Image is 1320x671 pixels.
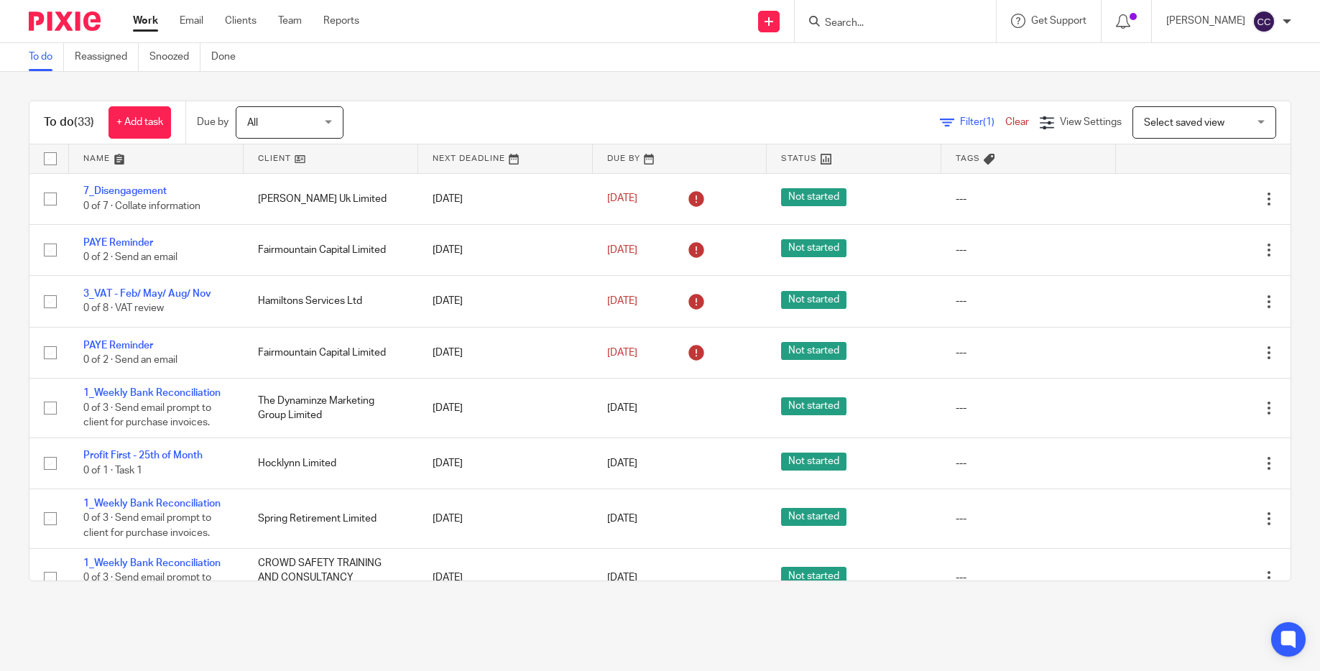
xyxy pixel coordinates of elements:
[418,224,593,275] td: [DATE]
[83,341,153,351] a: PAYE Reminder
[1252,10,1275,33] img: svg%3E
[781,567,846,585] span: Not started
[956,570,1102,585] div: ---
[418,489,593,548] td: [DATE]
[197,115,229,129] p: Due by
[956,401,1102,415] div: ---
[956,192,1102,206] div: ---
[247,118,258,128] span: All
[109,106,171,139] a: + Add task
[83,403,211,428] span: 0 of 3 · Send email prompt to client for purchase invoices.
[244,379,418,438] td: The Dynaminze Marketing Group Limited
[781,453,846,471] span: Not started
[225,14,257,28] a: Clients
[607,514,637,524] span: [DATE]
[956,154,980,162] span: Tags
[133,14,158,28] a: Work
[83,499,221,509] a: 1_Weekly Bank Reconciliation
[83,573,211,598] span: 0 of 3 · Send email prompt to client for purchase invoices.
[956,512,1102,526] div: ---
[418,276,593,327] td: [DATE]
[418,327,593,378] td: [DATE]
[180,14,203,28] a: Email
[244,173,418,224] td: [PERSON_NAME] Uk Limited
[418,379,593,438] td: [DATE]
[956,243,1102,257] div: ---
[83,238,153,248] a: PAYE Reminder
[956,346,1102,360] div: ---
[781,342,846,360] span: Not started
[418,548,593,607] td: [DATE]
[1166,14,1245,28] p: [PERSON_NAME]
[83,201,200,211] span: 0 of 7 · Collate information
[607,194,637,204] span: [DATE]
[83,289,211,299] a: 3_VAT - Feb/ May/ Aug/ Nov
[29,11,101,31] img: Pixie
[323,14,359,28] a: Reports
[781,397,846,415] span: Not started
[607,573,637,583] span: [DATE]
[83,388,221,398] a: 1_Weekly Bank Reconciliation
[781,188,846,206] span: Not started
[607,245,637,255] span: [DATE]
[244,548,418,607] td: CROWD SAFETY TRAINING AND CONSULTANCY WORLDWIDE LIMITED
[418,173,593,224] td: [DATE]
[418,438,593,489] td: [DATE]
[83,466,142,476] span: 0 of 1 · Task 1
[607,403,637,413] span: [DATE]
[956,456,1102,471] div: ---
[75,43,139,71] a: Reassigned
[244,489,418,548] td: Spring Retirement Limited
[960,117,1005,127] span: Filter
[83,304,164,314] span: 0 of 8 · VAT review
[781,291,846,309] span: Not started
[278,14,302,28] a: Team
[244,327,418,378] td: Fairmountain Capital Limited
[607,458,637,468] span: [DATE]
[29,43,64,71] a: To do
[44,115,94,130] h1: To do
[823,17,953,30] input: Search
[607,348,637,358] span: [DATE]
[1060,117,1122,127] span: View Settings
[83,514,211,539] span: 0 of 3 · Send email prompt to client for purchase invoices.
[607,296,637,306] span: [DATE]
[781,508,846,526] span: Not started
[211,43,246,71] a: Done
[1005,117,1029,127] a: Clear
[1144,118,1224,128] span: Select saved view
[83,355,177,365] span: 0 of 2 · Send an email
[983,117,994,127] span: (1)
[244,276,418,327] td: Hamiltons Services Ltd
[149,43,200,71] a: Snoozed
[83,186,167,196] a: 7_Disengagement
[83,252,177,262] span: 0 of 2 · Send an email
[244,224,418,275] td: Fairmountain Capital Limited
[781,239,846,257] span: Not started
[74,116,94,128] span: (33)
[83,558,221,568] a: 1_Weekly Bank Reconciliation
[1031,16,1086,26] span: Get Support
[83,450,203,461] a: Profit First - 25th of Month
[244,438,418,489] td: Hocklynn Limited
[956,294,1102,308] div: ---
